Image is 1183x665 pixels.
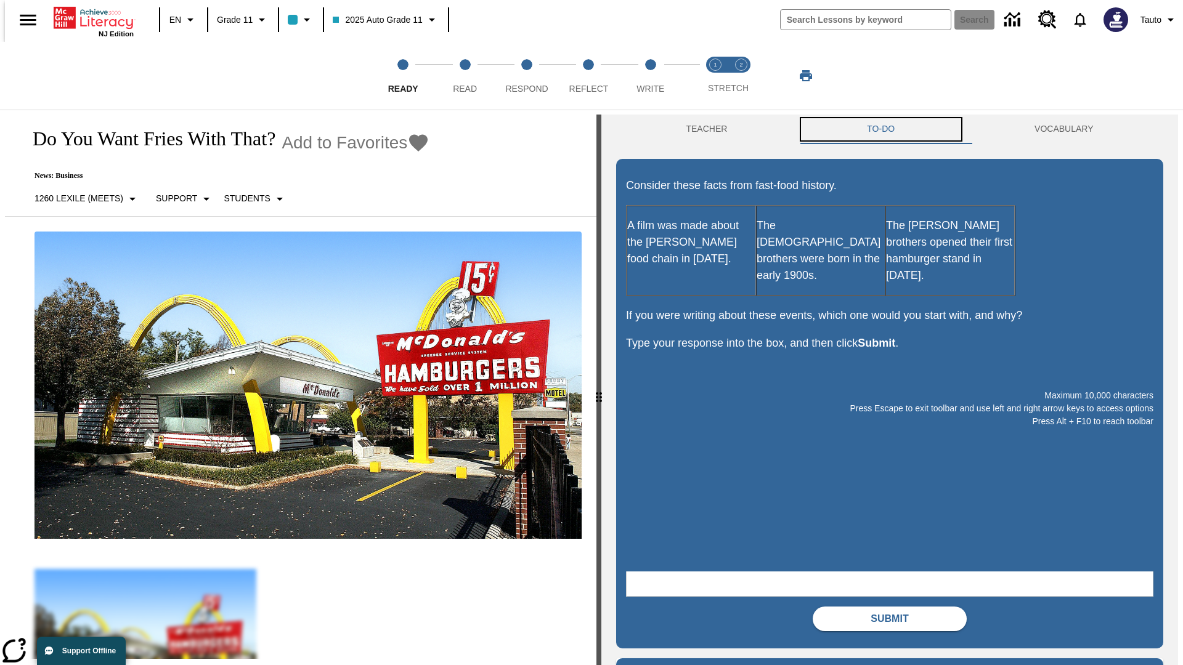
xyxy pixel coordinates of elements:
[367,42,439,110] button: Ready step 1 of 5
[713,62,717,68] text: 1
[219,188,291,210] button: Select Student
[282,133,407,153] span: Add to Favorites
[1136,9,1183,31] button: Profile/Settings
[212,9,274,31] button: Grade: Grade 11, Select a grade
[283,9,319,31] button: Class color is light blue. Change class color
[35,232,582,539] img: One of the first McDonald's stores, with the iconic red sign and golden arches.
[965,115,1163,144] button: VOCABULARY
[569,84,609,94] span: Reflect
[786,65,826,87] button: Print
[30,188,145,210] button: Select Lexile, 1260 Lexile (Meets)
[636,84,664,94] span: Write
[5,10,180,21] body: Maximum 10,000 characters Press Escape to exit toolbar and use left and right arrow keys to acces...
[553,42,624,110] button: Reflect step 4 of 5
[1104,7,1128,32] img: Avatar
[169,14,181,26] span: EN
[1096,4,1136,36] button: Select a new avatar
[10,2,46,38] button: Open side menu
[1140,14,1161,26] span: Tauto
[151,188,219,210] button: Scaffolds, Support
[616,115,1163,144] div: Instructional Panel Tabs
[505,84,548,94] span: Respond
[99,30,134,38] span: NJ Edition
[739,62,742,68] text: 2
[35,192,123,205] p: 1260 Lexile (Meets)
[37,637,126,665] button: Support Offline
[797,115,965,144] button: TO-DO
[697,42,733,110] button: Stretch Read step 1 of 2
[627,217,755,267] p: A film was made about the [PERSON_NAME] food chain in [DATE].
[20,171,429,180] p: News: Business
[333,14,422,26] span: 2025 Auto Grade 11
[626,389,1153,402] p: Maximum 10,000 characters
[5,115,596,659] div: reading
[156,192,197,205] p: Support
[20,127,275,150] h1: Do You Want Fries With That?
[813,607,967,631] button: Submit
[757,217,885,284] p: The [DEMOGRAPHIC_DATA] brothers were born in the early 1900s.
[1064,4,1096,36] a: Notifications
[886,217,1014,284] p: The [PERSON_NAME] brothers opened their first hamburger stand in [DATE].
[858,337,895,349] strong: Submit
[626,307,1153,324] p: If you were writing about these events, which one would you start with, and why?
[429,42,500,110] button: Read step 2 of 5
[616,115,797,144] button: Teacher
[1031,3,1064,36] a: Resource Center, Will open in new tab
[626,177,1153,194] p: Consider these facts from fast-food history.
[54,4,134,38] div: Home
[491,42,563,110] button: Respond step 3 of 5
[62,647,116,655] span: Support Offline
[781,10,951,30] input: search field
[601,115,1178,665] div: activity
[224,192,270,205] p: Students
[164,9,203,31] button: Language: EN, Select a language
[997,3,1031,37] a: Data Center
[328,9,444,31] button: Class: 2025 Auto Grade 11, Select your class
[708,83,749,93] span: STRETCH
[723,42,759,110] button: Stretch Respond step 2 of 2
[282,132,429,153] button: Add to Favorites - Do You Want Fries With That?
[596,115,601,665] div: Press Enter or Spacebar and then press right and left arrow keys to move the slider
[626,335,1153,352] p: Type your response into the box, and then click .
[626,402,1153,415] p: Press Escape to exit toolbar and use left and right arrow keys to access options
[217,14,253,26] span: Grade 11
[626,415,1153,428] p: Press Alt + F10 to reach toolbar
[388,84,418,94] span: Ready
[615,42,686,110] button: Write step 5 of 5
[453,84,477,94] span: Read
